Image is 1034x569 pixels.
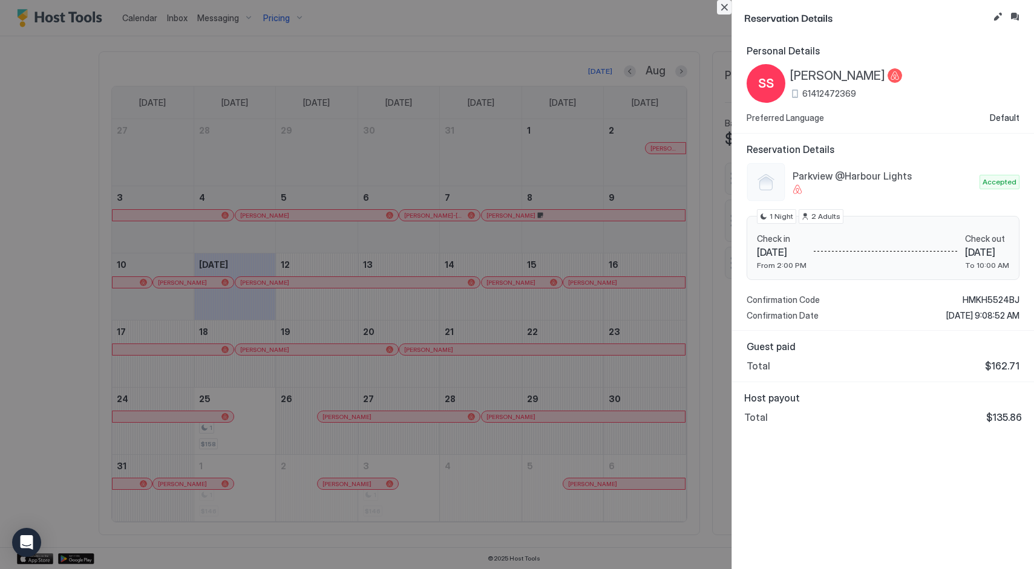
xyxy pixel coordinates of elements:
[12,528,41,557] div: Open Intercom Messenger
[747,340,1019,353] span: Guest paid
[1007,10,1022,24] button: Inbox
[802,88,856,99] span: 61412472369
[757,261,807,270] span: From 2:00 PM
[770,211,793,222] span: 1 Night
[790,68,885,83] span: [PERSON_NAME]
[747,310,819,321] span: Confirmation Date
[946,310,1019,321] span: [DATE] 9:08:52 AM
[793,170,975,182] span: Parkview @Harbour Lights
[985,360,1019,372] span: $162.71
[965,261,1009,270] span: To 10:00 AM
[747,143,1019,155] span: Reservation Details
[747,360,770,372] span: Total
[811,211,840,222] span: 2 Adults
[747,294,820,305] span: Confirmation Code
[986,411,1022,423] span: $135.86
[747,112,824,123] span: Preferred Language
[744,10,988,25] span: Reservation Details
[744,392,1022,404] span: Host payout
[990,10,1005,24] button: Edit reservation
[747,45,1019,57] span: Personal Details
[965,246,1009,258] span: [DATE]
[757,246,807,258] span: [DATE]
[758,74,774,93] span: SS
[990,112,1019,123] span: Default
[744,411,768,423] span: Total
[963,294,1019,305] span: HMKH5524BJ
[983,177,1016,187] span: Accepted
[965,233,1009,244] span: Check out
[757,233,807,244] span: Check in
